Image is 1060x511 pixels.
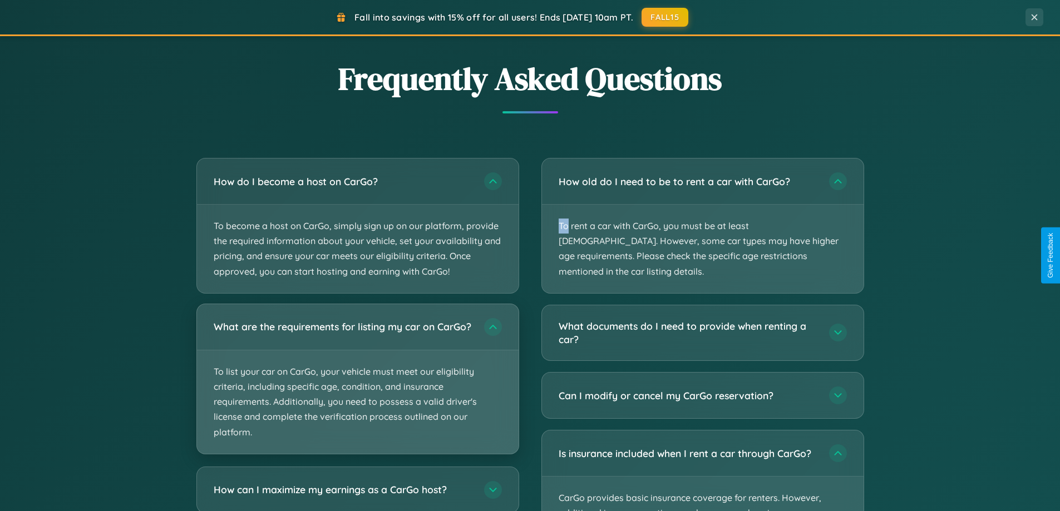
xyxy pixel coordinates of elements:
[559,319,818,346] h3: What documents do I need to provide when renting a car?
[214,175,473,188] h3: How do I become a host on CarGo?
[542,205,864,293] p: To rent a car with CarGo, you must be at least [DEMOGRAPHIC_DATA]. However, some car types may ha...
[559,389,818,403] h3: Can I modify or cancel my CarGo reservation?
[354,12,633,23] span: Fall into savings with 15% off for all users! Ends [DATE] 10am PT.
[559,446,818,460] h3: Is insurance included when I rent a car through CarGo?
[559,175,818,188] h3: How old do I need to be to rent a car with CarGo?
[214,483,473,497] h3: How can I maximize my earnings as a CarGo host?
[1047,233,1054,278] div: Give Feedback
[642,8,688,27] button: FALL15
[197,350,519,454] p: To list your car on CarGo, your vehicle must meet our eligibility criteria, including specific ag...
[197,205,519,293] p: To become a host on CarGo, simply sign up on our platform, provide the required information about...
[214,320,473,334] h3: What are the requirements for listing my car on CarGo?
[196,57,864,100] h2: Frequently Asked Questions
